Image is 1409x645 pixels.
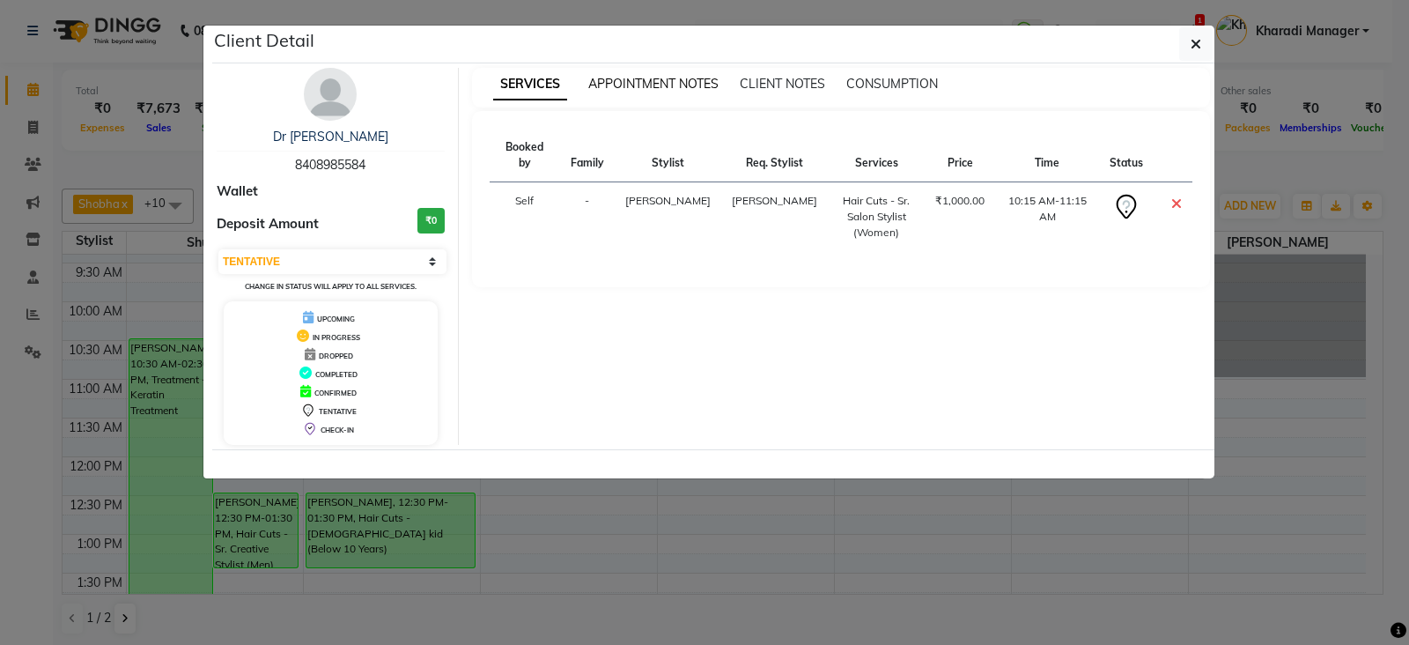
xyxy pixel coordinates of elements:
span: [PERSON_NAME] [625,194,711,207]
span: 8408985584 [295,157,365,173]
div: Hair Cuts - Sr. Salon Stylist (Women) [838,193,914,241]
th: Services [828,129,925,182]
th: Family [560,129,615,182]
span: CHECK-IN [321,426,354,434]
img: avatar [304,68,357,121]
span: TENTATIVE [319,407,357,416]
td: - [560,182,615,252]
h5: Client Detail [214,27,314,54]
div: ₹1,000.00 [935,193,985,209]
th: Price [925,129,995,182]
span: CONFIRMED [314,389,357,397]
td: 10:15 AM-11:15 AM [995,182,1099,252]
span: UPCOMING [317,315,355,323]
th: Time [995,129,1099,182]
th: Booked by [490,129,560,182]
span: CLIENT NOTES [740,76,825,92]
span: SERVICES [493,69,567,100]
span: IN PROGRESS [313,333,360,342]
small: Change in status will apply to all services. [245,282,417,291]
span: CONSUMPTION [846,76,938,92]
span: Deposit Amount [217,214,319,234]
th: Req. Stylist [721,129,828,182]
th: Status [1099,129,1154,182]
span: [PERSON_NAME] [732,194,817,207]
span: DROPPED [319,352,353,360]
a: Dr [PERSON_NAME] [273,129,388,145]
th: Stylist [615,129,721,182]
span: COMPLETED [315,370,358,379]
span: Wallet [217,182,258,202]
td: Self [490,182,560,252]
span: APPOINTMENT NOTES [588,76,719,92]
h3: ₹0 [417,208,445,234]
